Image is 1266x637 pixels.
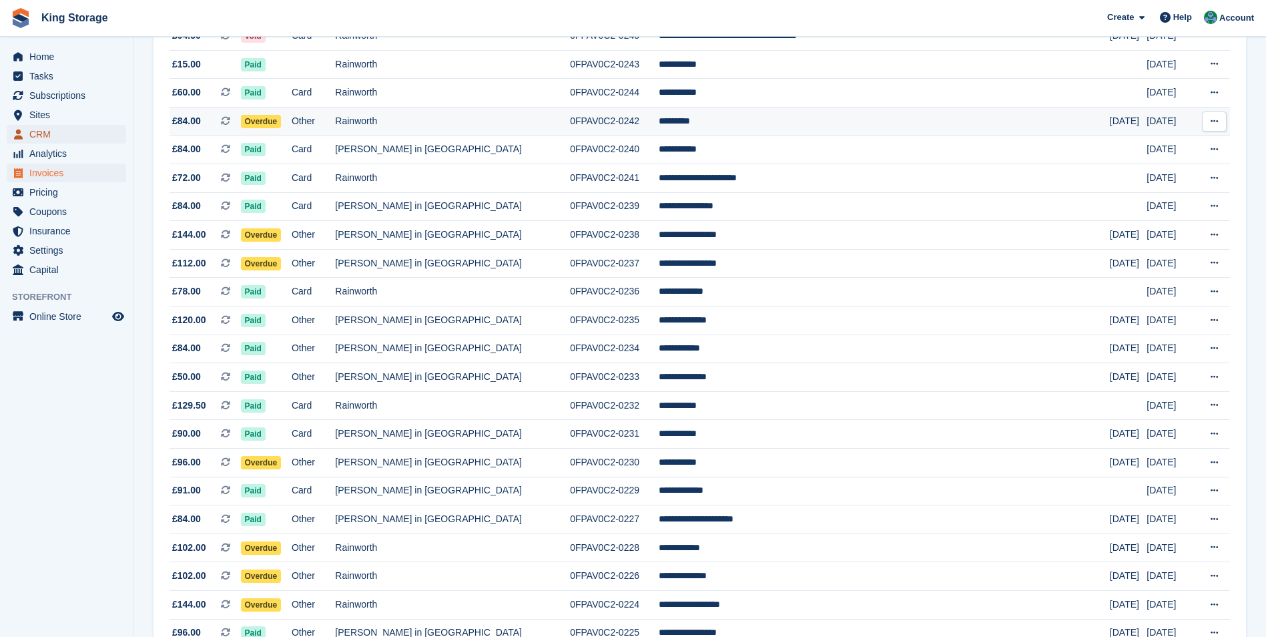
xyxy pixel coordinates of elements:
[335,136,570,164] td: [PERSON_NAME] in [GEOGRAPHIC_DATA]
[172,171,201,185] span: £72.00
[172,85,201,99] span: £60.00
[241,314,266,327] span: Paid
[241,285,266,298] span: Paid
[1204,11,1217,24] img: John King
[1110,505,1147,534] td: [DATE]
[36,7,113,29] a: King Storage
[241,228,282,242] span: Overdue
[570,449,659,477] td: 0FPAV0C2-0230
[7,86,126,105] a: menu
[29,202,109,221] span: Coupons
[241,456,282,469] span: Overdue
[1110,420,1147,449] td: [DATE]
[335,79,570,108] td: Rainworth
[570,107,659,136] td: 0FPAV0C2-0242
[570,278,659,306] td: 0FPAV0C2-0236
[1147,79,1195,108] td: [DATE]
[241,570,282,583] span: Overdue
[110,308,126,325] a: Preview store
[335,107,570,136] td: Rainworth
[292,306,335,335] td: Other
[7,260,126,279] a: menu
[1147,591,1195,620] td: [DATE]
[292,164,335,193] td: Card
[241,58,266,71] span: Paid
[1110,249,1147,278] td: [DATE]
[292,477,335,505] td: Card
[241,342,266,355] span: Paid
[1147,192,1195,221] td: [DATE]
[1110,562,1147,591] td: [DATE]
[292,391,335,420] td: Card
[172,199,201,213] span: £84.00
[7,183,126,202] a: menu
[241,172,266,185] span: Paid
[292,505,335,534] td: Other
[241,598,282,612] span: Overdue
[335,192,570,221] td: [PERSON_NAME] in [GEOGRAPHIC_DATA]
[7,47,126,66] a: menu
[292,591,335,620] td: Other
[172,427,201,441] span: £90.00
[29,241,109,260] span: Settings
[570,335,659,363] td: 0FPAV0C2-0234
[335,562,570,591] td: Rainworth
[292,335,335,363] td: Other
[570,420,659,449] td: 0FPAV0C2-0231
[570,249,659,278] td: 0FPAV0C2-0237
[335,249,570,278] td: [PERSON_NAME] in [GEOGRAPHIC_DATA]
[172,228,206,242] span: £144.00
[570,391,659,420] td: 0FPAV0C2-0232
[570,591,659,620] td: 0FPAV0C2-0224
[241,484,266,497] span: Paid
[335,164,570,193] td: Rainworth
[1147,477,1195,505] td: [DATE]
[241,399,266,413] span: Paid
[292,136,335,164] td: Card
[1110,221,1147,250] td: [DATE]
[172,341,201,355] span: £84.00
[570,221,659,250] td: 0FPAV0C2-0238
[7,125,126,144] a: menu
[1110,306,1147,335] td: [DATE]
[29,105,109,124] span: Sites
[7,202,126,221] a: menu
[570,477,659,505] td: 0FPAV0C2-0229
[7,307,126,326] a: menu
[1147,391,1195,420] td: [DATE]
[172,541,206,555] span: £102.00
[12,290,133,304] span: Storefront
[292,249,335,278] td: Other
[1173,11,1192,24] span: Help
[570,534,659,562] td: 0FPAV0C2-0228
[29,125,109,144] span: CRM
[1147,221,1195,250] td: [DATE]
[335,591,570,620] td: Rainworth
[1110,591,1147,620] td: [DATE]
[241,257,282,270] span: Overdue
[335,420,570,449] td: [PERSON_NAME] in [GEOGRAPHIC_DATA]
[172,313,206,327] span: £120.00
[1147,449,1195,477] td: [DATE]
[570,136,659,164] td: 0FPAV0C2-0240
[29,67,109,85] span: Tasks
[29,307,109,326] span: Online Store
[7,164,126,182] a: menu
[241,200,266,213] span: Paid
[29,47,109,66] span: Home
[1107,11,1134,24] span: Create
[335,477,570,505] td: [PERSON_NAME] in [GEOGRAPHIC_DATA]
[241,143,266,156] span: Paid
[1147,363,1195,392] td: [DATE]
[7,241,126,260] a: menu
[172,598,206,612] span: £144.00
[241,115,282,128] span: Overdue
[172,512,201,526] span: £84.00
[241,513,266,526] span: Paid
[1147,50,1195,79] td: [DATE]
[172,256,206,270] span: £112.00
[29,86,109,105] span: Subscriptions
[29,144,109,163] span: Analytics
[335,335,570,363] td: [PERSON_NAME] in [GEOGRAPHIC_DATA]
[172,57,201,71] span: £15.00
